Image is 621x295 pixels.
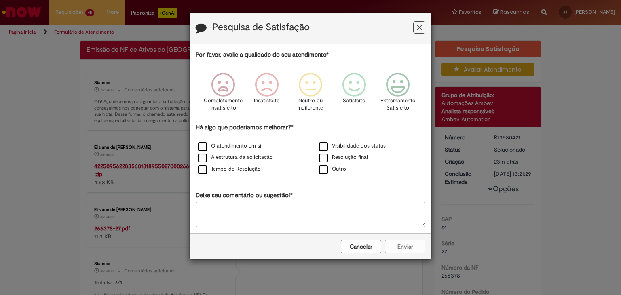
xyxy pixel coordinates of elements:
p: Neutro ou indiferente [296,97,325,112]
label: Tempo de Resolução [198,165,261,173]
label: A estrutura da solicitação [198,154,273,161]
div: Há algo que poderíamos melhorar?* [196,123,425,175]
button: Cancelar [341,240,381,253]
div: Completamente Insatisfeito [202,67,243,122]
div: Extremamente Satisfeito [377,67,418,122]
p: Insatisfeito [254,97,280,105]
p: Extremamente Satisfeito [380,97,415,112]
label: Pesquisa de Satisfação [212,22,310,33]
label: Outro [319,165,346,173]
label: Visibilidade dos status [319,142,386,150]
p: Completamente Insatisfeito [204,97,243,112]
p: Satisfeito [343,97,365,105]
label: Resolução final [319,154,368,161]
label: O atendimento em si [198,142,261,150]
div: Satisfeito [334,67,375,122]
label: Deixe seu comentário ou sugestão!* [196,191,293,200]
div: Neutro ou indiferente [290,67,331,122]
div: Insatisfeito [246,67,287,122]
label: Por favor, avalie a qualidade do seu atendimento* [196,51,329,59]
